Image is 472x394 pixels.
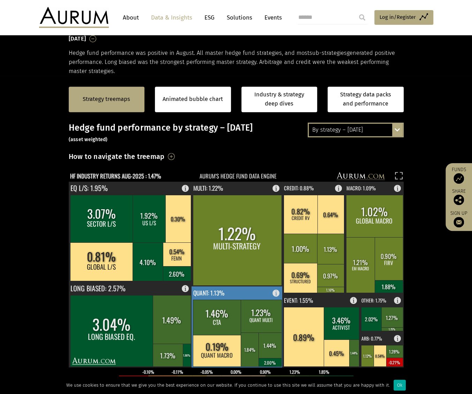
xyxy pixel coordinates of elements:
a: Sign up [449,210,469,227]
a: Industry & strategy deep dives [241,87,317,112]
a: Strategy treemaps [83,95,130,104]
a: ESG [201,11,218,24]
div: Share [449,189,469,205]
h3: How to navigate the treemap [69,151,165,162]
a: About [119,11,142,24]
div: Ok [394,380,406,391]
p: Hedge fund performance was positive in August. All master hedge fund strategies, and most generat... [69,49,404,76]
img: Share this post [454,195,464,205]
div: By strategy – [DATE] [309,124,403,136]
small: (asset weighted) [69,137,108,143]
img: Aurum [39,7,109,28]
span: sub-strategies [309,50,347,56]
a: Solutions [223,11,256,24]
img: Sign up to our newsletter [454,217,464,227]
a: Animated bubble chart [163,95,223,104]
a: Log in/Register [374,10,433,25]
h3: Hedge fund performance by strategy – [DATE] [69,123,404,144]
a: Funds [449,167,469,184]
img: Access Funds [454,173,464,184]
span: Log in/Register [380,13,416,21]
a: Strategy data packs and performance [328,87,404,112]
input: Submit [355,10,369,24]
a: Data & Insights [148,11,196,24]
h3: [DATE] [69,34,86,44]
a: Events [261,11,282,24]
